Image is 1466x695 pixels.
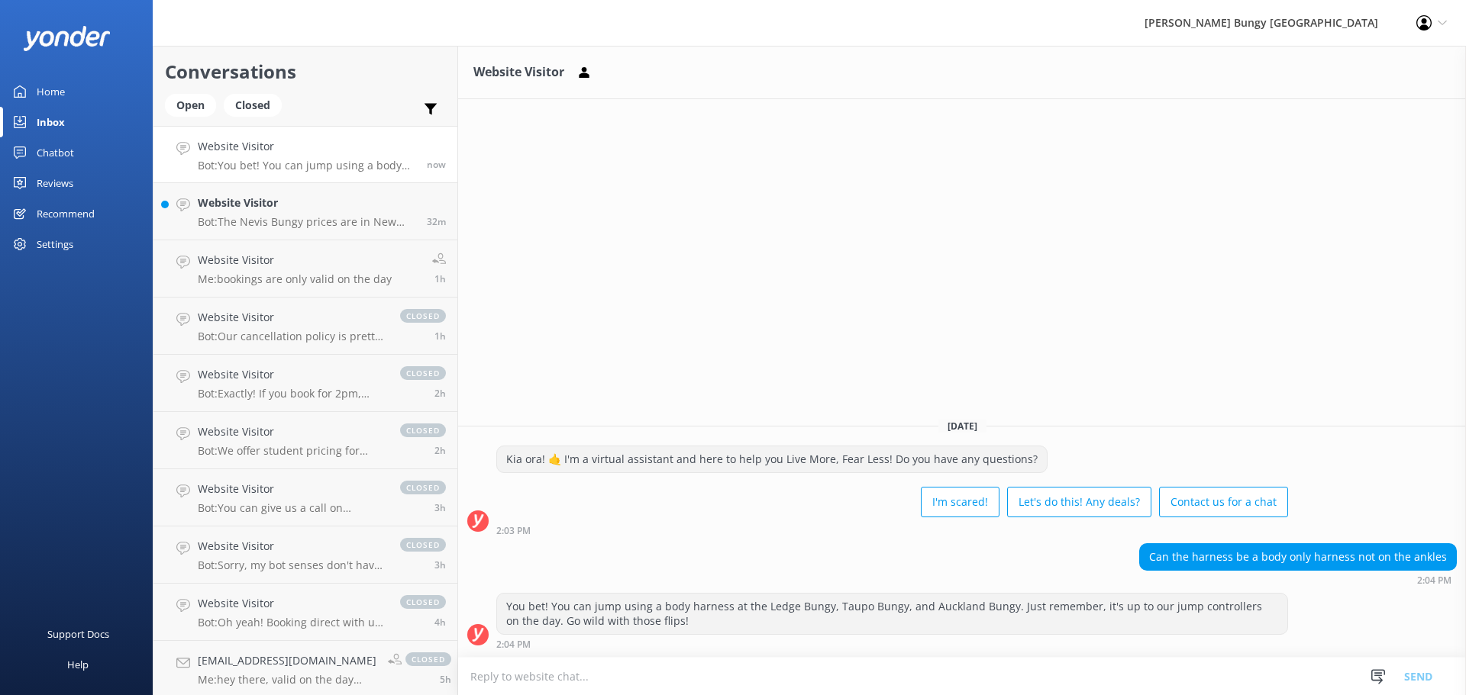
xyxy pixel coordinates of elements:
[921,487,999,517] button: I'm scared!
[400,595,446,609] span: closed
[1139,574,1457,585] div: Oct 13 2025 02:04pm (UTC +13:00) Pacific/Auckland
[153,240,457,298] a: Website VisitorMe:bookings are only valid on the day1h
[224,96,289,113] a: Closed
[400,481,446,494] span: closed
[198,652,376,669] h4: [EMAIL_ADDRESS][DOMAIN_NAME]
[434,558,446,571] span: Oct 13 2025 10:09am (UTC +13:00) Pacific/Auckland
[1159,487,1288,517] button: Contact us for a chat
[434,501,446,514] span: Oct 13 2025 10:33am (UTC +13:00) Pacific/Auckland
[434,387,446,400] span: Oct 13 2025 11:15am (UTC +13:00) Pacific/Auckland
[198,444,385,458] p: Bot: We offer student pricing for students studying in domestic NZ institutions only. You'll need...
[67,649,89,680] div: Help
[427,158,446,171] span: Oct 13 2025 02:04pm (UTC +13:00) Pacific/Auckland
[153,183,457,240] a: Website VisitorBot:The Nevis Bungy prices are in New Zealand dollars: $395 per adult (15+yrs), $3...
[198,387,385,401] p: Bot: Exactly! If you book for 2pm, your jump will happen sometime within that hour. Just make sur...
[400,423,446,437] span: closed
[37,229,73,259] div: Settings
[37,168,73,198] div: Reviews
[153,412,457,469] a: Website VisitorBot:We offer student pricing for students studying in domestic NZ institutions onl...
[400,538,446,552] span: closed
[198,138,415,155] h4: Website Visitor
[153,469,457,526] a: Website VisitorBot:You can give us a call on [PHONE_NUMBER] or [PHONE_NUMBER] to chat with a crew...
[23,26,111,51] img: yonder-white-logo.png
[165,94,216,117] div: Open
[153,355,457,412] a: Website VisitorBot:Exactly! If you book for 2pm, your jump will happen sometime within that hour....
[198,423,385,440] h4: Website Visitor
[400,309,446,323] span: closed
[427,215,446,228] span: Oct 13 2025 01:32pm (UTC +13:00) Pacific/Auckland
[405,652,451,666] span: closed
[434,272,446,285] span: Oct 13 2025 12:36pm (UTC +13:00) Pacific/Auckland
[1140,544,1456,570] div: Can the harness be a body only harness not on the ankles
[198,252,392,269] h4: Website Visitor
[37,107,65,137] div: Inbox
[198,195,415,211] h4: Website Visitor
[400,366,446,380] span: closed
[198,481,385,497] h4: Website Visitor
[198,616,385,629] p: Bot: Oh yeah! Booking direct with us through our website always gives you the best prices. Check ...
[496,526,531,536] strong: 2:03 PM
[153,584,457,641] a: Website VisitorBot:Oh yeah! Booking direct with us through our website always gives you the best ...
[198,595,385,612] h4: Website Visitor
[153,526,457,584] a: Website VisitorBot:Sorry, my bot senses don't have an answer for that, please try and rephrase yo...
[496,640,531,649] strong: 2:04 PM
[440,673,451,686] span: Oct 13 2025 08:40am (UTC +13:00) Pacific/Auckland
[1007,487,1151,517] button: Let's do this! Any deals?
[497,594,1287,634] div: You bet! You can jump using a body harness at the Ledge Bungy, Taupo Bungy, and Auckland Bungy. J...
[198,272,392,286] p: Me: bookings are only valid on the day
[473,63,564,82] h3: Website Visitor
[37,137,74,168] div: Chatbot
[198,673,376,687] p: Me: hey there, valid on the day only
[165,96,224,113] a: Open
[496,639,1288,649] div: Oct 13 2025 02:04pm (UTC +13:00) Pacific/Auckland
[37,198,95,229] div: Recommend
[1417,576,1451,585] strong: 2:04 PM
[496,525,1288,536] div: Oct 13 2025 02:03pm (UTC +13:00) Pacific/Auckland
[198,159,415,172] p: Bot: You bet! You can jump using a body harness at the Ledge Bungy, Taupo Bungy, and Auckland Bun...
[198,309,385,326] h4: Website Visitor
[224,94,282,117] div: Closed
[497,446,1047,472] div: Kia ora! 🤙 I'm a virtual assistant and here to help you Live More, Fear Less! Do you have any que...
[47,619,109,649] div: Support Docs
[198,558,385,572] p: Bot: Sorry, my bot senses don't have an answer for that, please try and rephrase your question, I...
[434,330,446,343] span: Oct 13 2025 12:28pm (UTC +13:00) Pacific/Auckland
[434,616,446,629] span: Oct 13 2025 09:58am (UTC +13:00) Pacific/Auckland
[153,298,457,355] a: Website VisitorBot:Our cancellation policy is pretty straightforward: - Cancel more than 48 hours...
[434,444,446,457] span: Oct 13 2025 11:11am (UTC +13:00) Pacific/Auckland
[37,76,65,107] div: Home
[198,501,385,515] p: Bot: You can give us a call on [PHONE_NUMBER] or [PHONE_NUMBER] to chat with a crew member. Our o...
[165,57,446,86] h2: Conversations
[198,366,385,383] h4: Website Visitor
[938,420,986,433] span: [DATE]
[198,330,385,343] p: Bot: Our cancellation policy is pretty straightforward: - Cancel more than 48 hours in advance, a...
[198,538,385,555] h4: Website Visitor
[153,126,457,183] a: Website VisitorBot:You bet! You can jump using a body harness at the Ledge Bungy, Taupo Bungy, an...
[198,215,415,229] p: Bot: The Nevis Bungy prices are in New Zealand dollars: $395 per adult (15+yrs), $395 per child (...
